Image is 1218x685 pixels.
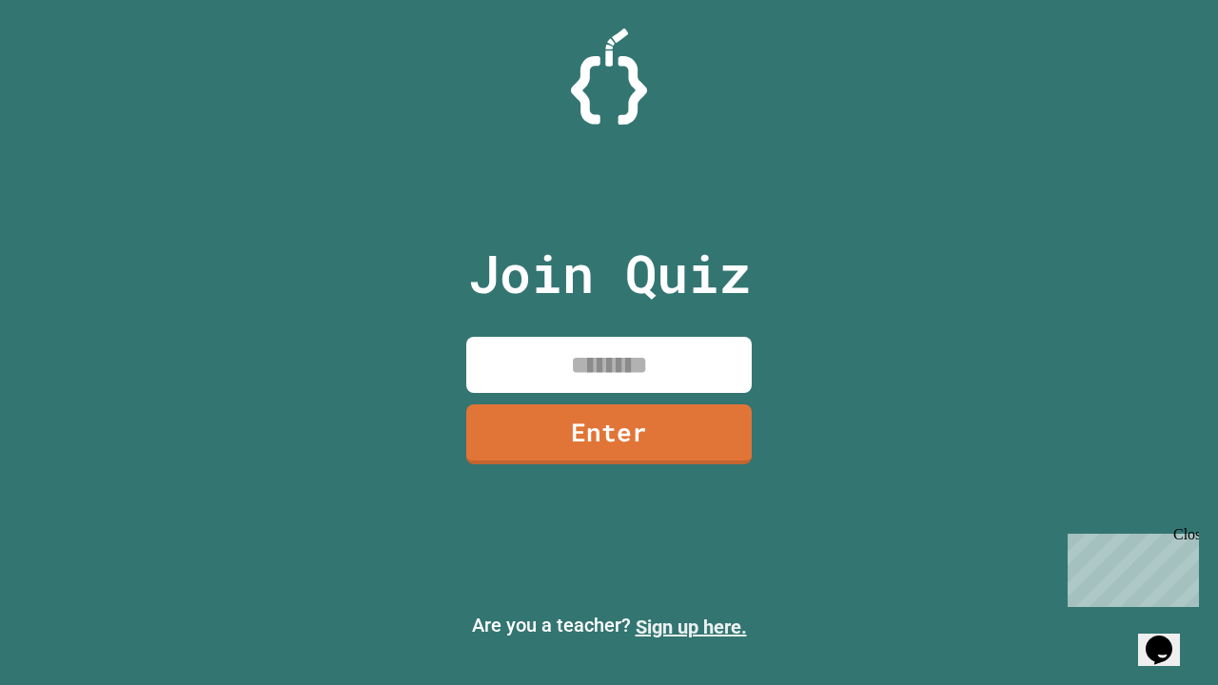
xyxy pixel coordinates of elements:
iframe: chat widget [1060,526,1199,607]
a: Enter [466,404,752,464]
iframe: chat widget [1138,609,1199,666]
img: Logo.svg [571,29,647,125]
div: Chat with us now!Close [8,8,131,121]
p: Join Quiz [468,234,751,313]
a: Sign up here. [636,616,747,638]
p: Are you a teacher? [15,611,1203,641]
